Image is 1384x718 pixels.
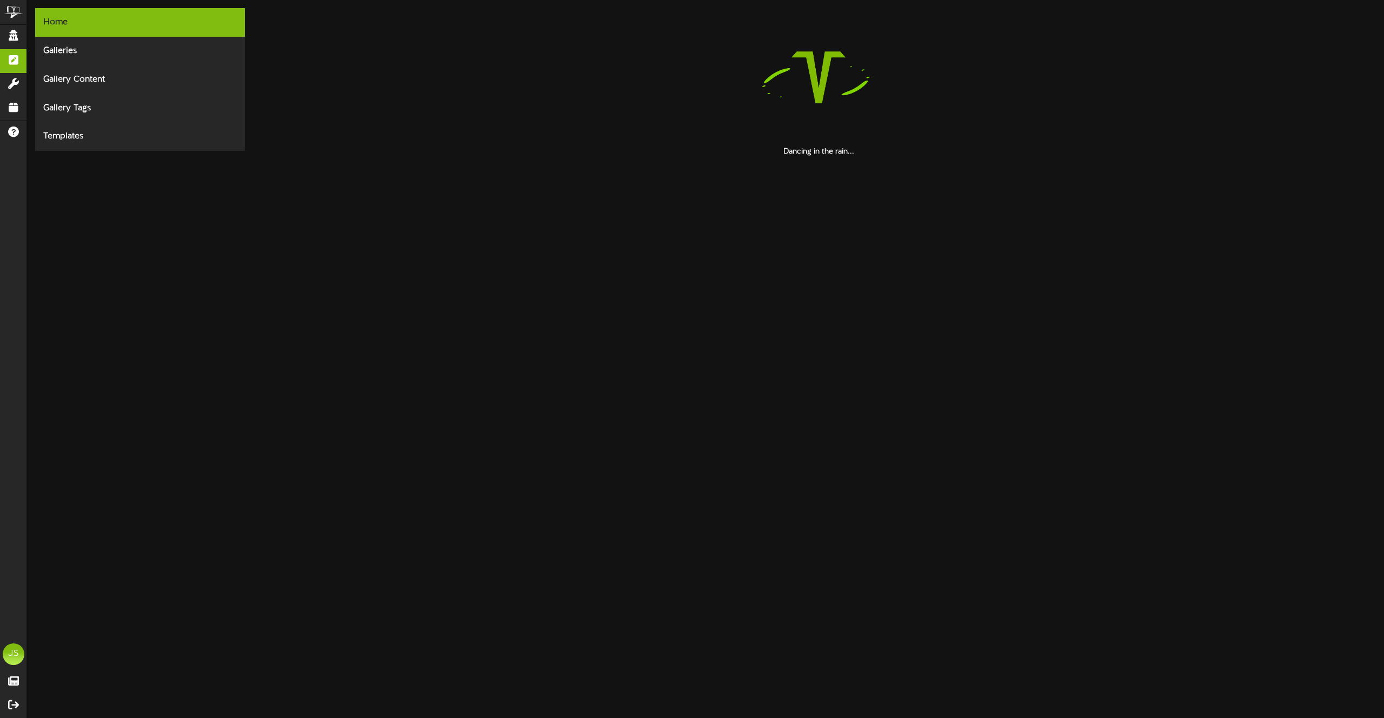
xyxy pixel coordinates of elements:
[35,122,245,151] div: Templates
[3,643,24,665] div: JS
[35,94,245,123] div: Gallery Tags
[749,8,888,147] img: loading-spinner-5.png
[35,37,245,65] div: Galleries
[783,148,854,156] strong: Dancing in the rain...
[35,65,245,94] div: Gallery Content
[35,8,245,37] div: Home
